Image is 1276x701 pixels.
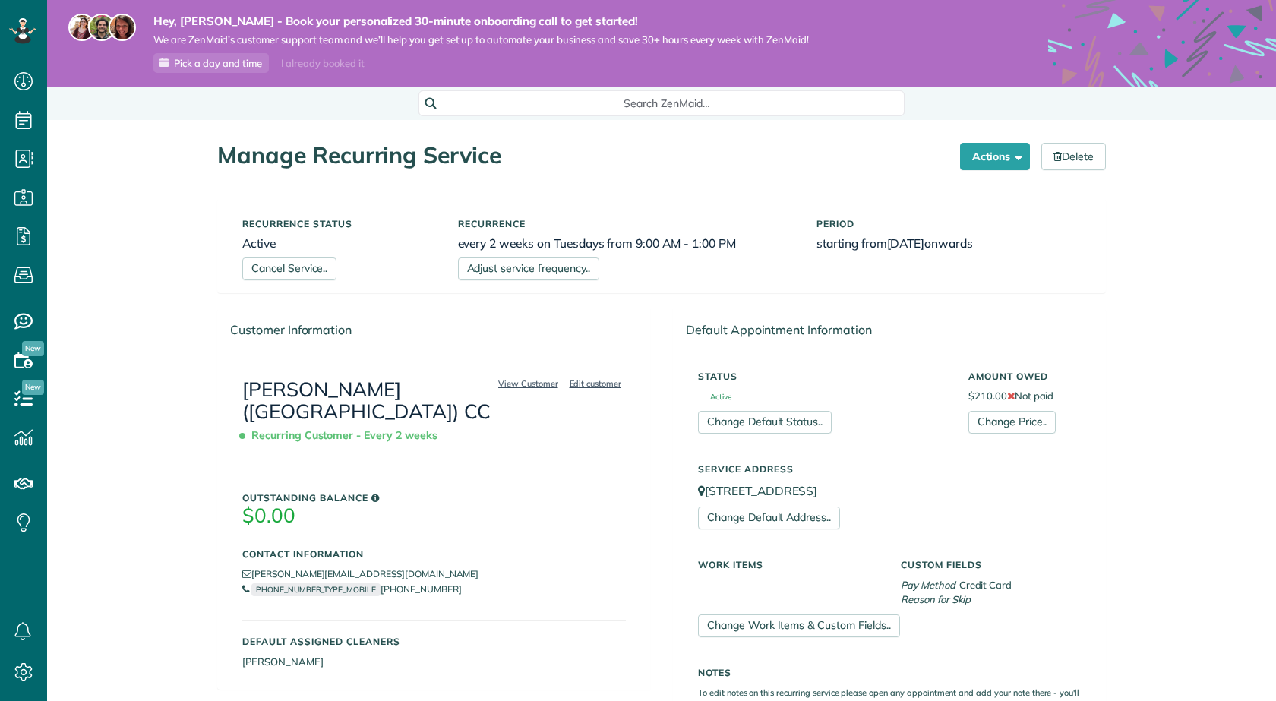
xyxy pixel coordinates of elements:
[242,377,491,424] a: [PERSON_NAME] ([GEOGRAPHIC_DATA]) CC
[242,422,444,449] span: Recurring Customer - Every 2 weeks
[218,309,650,351] div: Customer Information
[959,579,1012,591] span: Credit Card
[217,143,949,168] h1: Manage Recurring Service
[698,560,878,570] h5: Work Items
[458,237,794,250] h6: every 2 weeks on Tuesdays from 9:00 AM - 1:00 PM
[887,235,925,251] span: [DATE]
[698,668,1081,677] h5: Notes
[88,14,115,41] img: jorge-587dff0eeaa6aab1f244e6dc62b8924c3b6ad411094392a53c71c6c4a576187d.jpg
[816,237,1081,250] h6: starting from onwards
[251,583,381,596] small: PHONE_NUMBER_TYPE_MOBILE
[901,560,1081,570] h5: Custom Fields
[698,411,832,434] a: Change Default Status..
[242,636,626,646] h5: Default Assigned Cleaners
[458,219,794,229] h5: Recurrence
[22,380,44,395] span: New
[698,393,731,401] span: Active
[22,341,44,356] span: New
[698,371,946,381] h5: Status
[816,219,1081,229] h5: Period
[242,257,336,280] a: Cancel Service..
[698,482,1081,500] p: [STREET_ADDRESS]
[153,53,269,73] a: Pick a day and time
[242,493,626,503] h5: Outstanding Balance
[242,549,626,559] h5: Contact Information
[272,54,373,73] div: I already booked it
[242,505,626,527] h3: $0.00
[242,237,435,250] h6: Active
[242,219,435,229] h5: Recurrence status
[174,57,262,69] span: Pick a day and time
[109,14,136,41] img: michelle-19f622bdf1676172e81f8f8fba1fb50e276960ebfe0243fe18214015130c80e4.jpg
[901,593,971,605] em: Reason for Skip
[68,14,96,41] img: maria-72a9807cf96188c08ef61303f053569d2e2a8a1cde33d635c8a3ac13582a053d.jpg
[968,371,1081,381] h5: Amount Owed
[1041,143,1106,170] a: Delete
[957,364,1092,434] div: $210.00 Not paid
[153,14,809,29] strong: Hey, [PERSON_NAME] - Book your personalized 30-minute onboarding call to get started!
[698,464,1081,474] h5: Service Address
[960,143,1030,170] button: Actions
[242,655,626,669] li: [PERSON_NAME]
[674,309,1105,351] div: Default Appointment Information
[698,614,900,637] a: Change Work Items & Custom Fields..
[901,579,955,591] em: Pay Method
[698,507,840,529] a: Change Default Address..
[242,583,461,595] a: PHONE_NUMBER_TYPE_MOBILE[PHONE_NUMBER]
[494,377,563,390] a: View Customer
[968,411,1056,434] a: Change Price..
[153,33,809,46] span: We are ZenMaid’s customer support team and we’ll help you get set up to automate your business an...
[242,567,626,582] li: [PERSON_NAME][EMAIL_ADDRESS][DOMAIN_NAME]
[458,257,599,280] a: Adjust service frequency..
[565,377,627,390] a: Edit customer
